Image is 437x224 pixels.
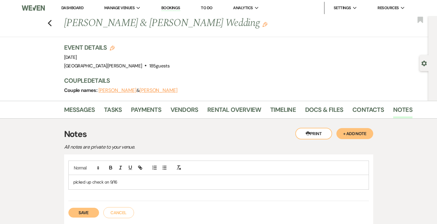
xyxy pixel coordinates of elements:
a: Tasks [104,105,122,118]
button: [PERSON_NAME] [140,88,178,93]
span: 185 guests [149,63,170,69]
img: Weven Logo [22,2,45,14]
span: [DATE] [64,54,77,60]
h3: Couple Details [64,76,408,85]
a: Dashboard [61,5,83,10]
span: & [98,87,178,93]
span: Settings [334,5,351,11]
p: picked up check on 9/16 [73,179,364,185]
a: Notes [393,105,412,118]
button: Open lead details [421,60,427,66]
a: Rental Overview [207,105,261,118]
button: Edit [263,21,267,27]
a: To Do [201,5,212,10]
a: Timeline [270,105,296,118]
h3: Notes [64,128,373,141]
button: [PERSON_NAME] [98,88,136,93]
a: Messages [64,105,95,118]
a: Bookings [161,5,180,11]
p: All notes are private to your venue. [64,143,279,151]
button: Cancel [103,207,134,218]
button: + Add Note [336,128,373,139]
button: Print [295,128,332,139]
a: Payments [131,105,161,118]
span: Manage Venues [104,5,135,11]
button: Save [68,208,99,218]
span: Couple names: [64,87,98,93]
a: Docs & Files [305,105,343,118]
span: Resources [378,5,399,11]
span: Analytics [233,5,253,11]
h3: Event Details [64,43,170,52]
h1: [PERSON_NAME] & [PERSON_NAME] Wedding [64,16,339,31]
span: [GEOGRAPHIC_DATA][PERSON_NAME] [64,63,142,69]
a: Vendors [171,105,198,118]
a: Contacts [352,105,384,118]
